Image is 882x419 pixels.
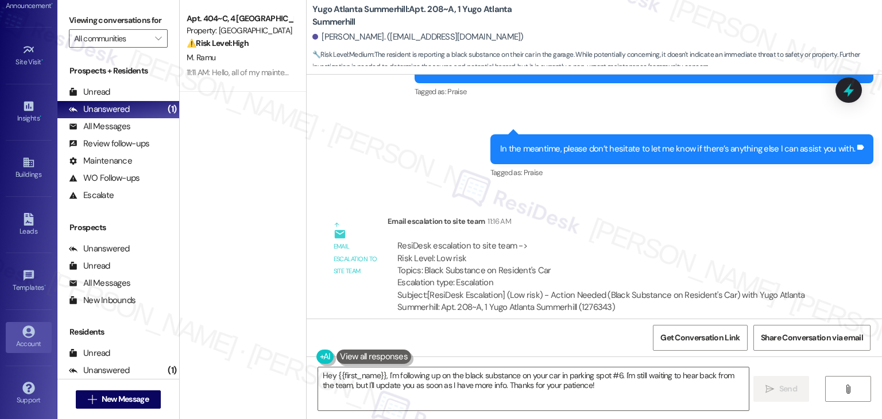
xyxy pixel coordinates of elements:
[165,100,179,118] div: (1)
[165,362,179,379] div: (1)
[6,40,52,71] a: Site Visit •
[761,332,863,344] span: Share Conversation via email
[57,222,179,234] div: Prospects
[40,112,41,121] span: •
[312,3,542,28] b: Yugo Atlanta Summerhill: Apt. 208~A, 1 Yugo Atlanta Summerhill
[69,121,130,133] div: All Messages
[187,25,293,37] div: Property: [GEOGRAPHIC_DATA]
[69,138,149,150] div: Review follow-ups
[388,215,825,231] div: Email escalation to site team
[69,243,130,255] div: Unanswered
[397,240,815,289] div: ResiDesk escalation to site team -> Risk Level: Low risk Topics: Black Substance on Resident's Ca...
[312,50,373,59] strong: 🔧 Risk Level: Medium
[187,38,249,48] strong: ⚠️ Risk Level: High
[69,347,110,359] div: Unread
[415,83,874,100] div: Tagged as:
[187,13,293,25] div: Apt. 404~C, 4 [GEOGRAPHIC_DATA]
[69,364,130,377] div: Unanswered
[69,11,168,29] label: Viewing conversations for
[74,29,149,48] input: All communities
[6,266,52,297] a: Templates •
[485,215,511,227] div: 11:16 AM
[69,189,114,201] div: Escalate
[76,390,161,409] button: New Message
[397,289,815,314] div: Subject: [ResiDesk Escalation] (Low risk) - Action Needed (Black Substance on Resident's Car) wit...
[779,383,797,395] span: Send
[69,86,110,98] div: Unread
[765,385,774,394] i: 
[187,67,612,77] div: 11:11 AM: Hello, all of my maintenance issues were marked as resolved but other than the dishwash...
[660,332,740,344] span: Get Conversation Link
[69,277,130,289] div: All Messages
[88,395,96,404] i: 
[102,393,149,405] span: New Message
[334,240,378,277] div: Email escalation to site team
[312,31,524,43] div: [PERSON_NAME]. ([EMAIL_ADDRESS][DOMAIN_NAME])
[69,103,130,115] div: Unanswered
[44,282,46,290] span: •
[6,378,52,409] a: Support
[69,260,110,272] div: Unread
[500,143,855,155] div: In the meantime, please don’t hesitate to let me know if there’s anything else I can assist you w...
[57,326,179,338] div: Residents
[753,376,809,402] button: Send
[69,155,132,167] div: Maintenance
[753,325,871,351] button: Share Conversation via email
[447,87,466,96] span: Praise
[6,153,52,184] a: Buildings
[41,56,43,64] span: •
[844,385,852,394] i: 
[69,172,140,184] div: WO Follow-ups
[653,325,747,351] button: Get Conversation Link
[155,34,161,43] i: 
[187,52,215,63] span: M. Ramu
[69,294,136,307] div: New Inbounds
[6,96,52,127] a: Insights •
[312,49,882,73] span: : The resident is reporting a black substance on their car in the garage. While potentially conce...
[318,367,748,410] textarea: Hey {{first_name}}, I'm following up on the black substance on your car in parking spot #6. I'm s...
[6,322,52,353] a: Account
[524,168,543,177] span: Praise
[6,209,52,240] a: Leads
[57,65,179,77] div: Prospects + Residents
[490,164,873,181] div: Tagged as:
